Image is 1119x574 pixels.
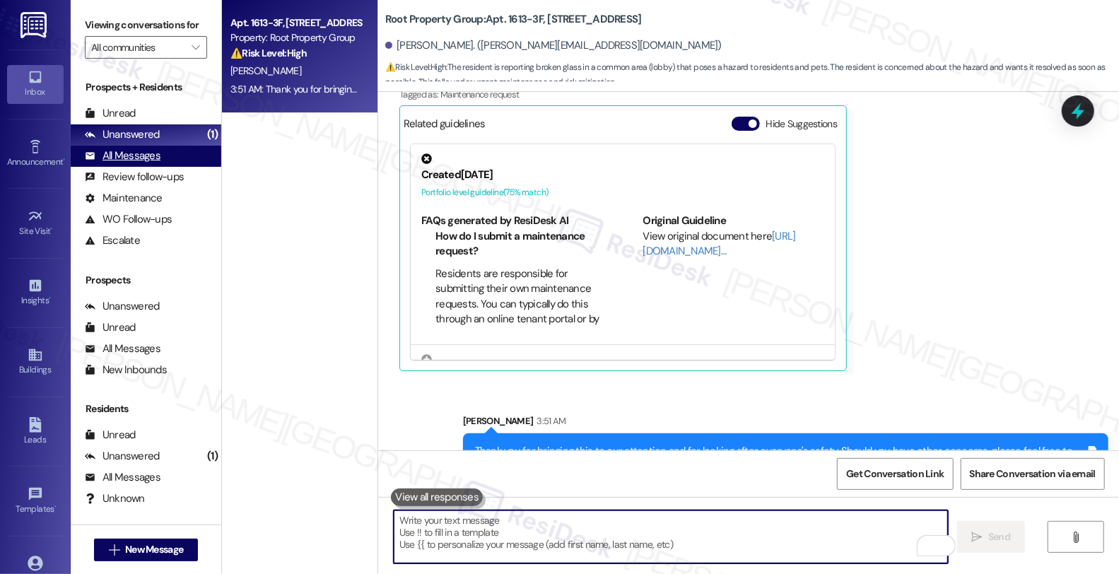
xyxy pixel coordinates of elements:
label: Hide Suggestions [766,117,837,131]
b: Original Guideline [643,213,727,228]
li: Residents are responsible for submitting their own maintenance requests. You can typically do thi... [435,266,603,358]
span: : The resident is reporting broken glass in a common area (lobby) that poses a hazard to resident... [385,60,1119,90]
a: Templates • [7,482,64,520]
div: Residents [71,402,221,416]
div: Prospects + Residents [71,80,221,95]
strong: ⚠️ Risk Level: High [385,61,446,73]
span: Send [988,529,1010,544]
div: View original document here [643,229,825,259]
span: • [51,224,53,234]
i:  [192,42,199,53]
div: Unanswered [85,299,160,314]
i:  [1070,532,1081,543]
div: Unknown [85,491,145,506]
button: New Message [94,539,199,561]
button: Share Conversation via email [961,458,1105,490]
label: Viewing conversations for [85,14,207,36]
input: All communities [91,36,184,59]
button: Get Conversation Link [837,458,953,490]
a: Insights • [7,274,64,312]
div: Thank you for bringing this to our attention and for looking after everyone's safety. Should you ... [475,444,1086,474]
div: Apt. 1613-3F, [STREET_ADDRESS] [230,16,361,30]
li: How do I submit a maintenance request? [435,229,603,259]
div: Related guidelines [404,117,486,137]
div: 3:51 AM [533,414,566,428]
button: Send [957,521,1026,553]
div: Tagged as: [399,84,1045,105]
strong: ⚠️ Risk Level: High [230,47,307,59]
div: Unread [85,428,136,443]
span: • [49,293,51,303]
a: [URL][DOMAIN_NAME]… [643,229,796,258]
div: New Inbounds [85,363,167,377]
div: Property: Root Property Group [230,30,361,45]
div: Unread [85,320,136,335]
b: Root Property Group: Apt. 1613-3F, [STREET_ADDRESS] [385,12,642,27]
span: • [54,502,57,512]
span: Get Conversation Link [846,467,944,481]
div: Prospects [71,273,221,288]
div: Maintenance [85,191,163,206]
div: Review follow-ups [85,170,184,184]
a: Inbox [7,65,64,103]
div: All Messages [85,341,160,356]
span: • [63,155,65,165]
i:  [109,544,119,556]
span: Share Conversation via email [970,467,1096,481]
div: [PERSON_NAME] [463,414,1108,433]
a: Site Visit • [7,204,64,242]
div: (1) [204,124,221,146]
div: Created [DATE] [421,168,824,182]
a: Buildings [7,343,64,381]
div: WO Follow-ups [85,212,172,227]
div: All Messages [85,148,160,163]
div: 3:51 AM: Thank you for bringing this to our attention and for looking after everyone's safety. Sh... [230,83,853,95]
div: Unanswered [85,449,160,464]
div: [PERSON_NAME]. ([PERSON_NAME][EMAIL_ADDRESS][DOMAIN_NAME]) [385,38,722,53]
span: New Message [125,542,183,557]
div: Unanswered [85,127,160,142]
div: Portfolio level guideline ( 75 % match) [421,185,824,200]
b: FAQs generated by ResiDesk AI [421,213,568,228]
textarea: To enrich screen reader interactions, please activate Accessibility in Grammarly extension settings [394,510,948,563]
div: Escalate [85,233,140,248]
span: Maintenance request [440,88,520,100]
div: (1) [204,445,221,467]
img: ResiDesk Logo [20,12,49,38]
div: All Messages [85,470,160,485]
div: Unread [85,106,136,121]
i:  [972,532,983,543]
span: [PERSON_NAME] [230,64,301,77]
a: Leads [7,413,64,451]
